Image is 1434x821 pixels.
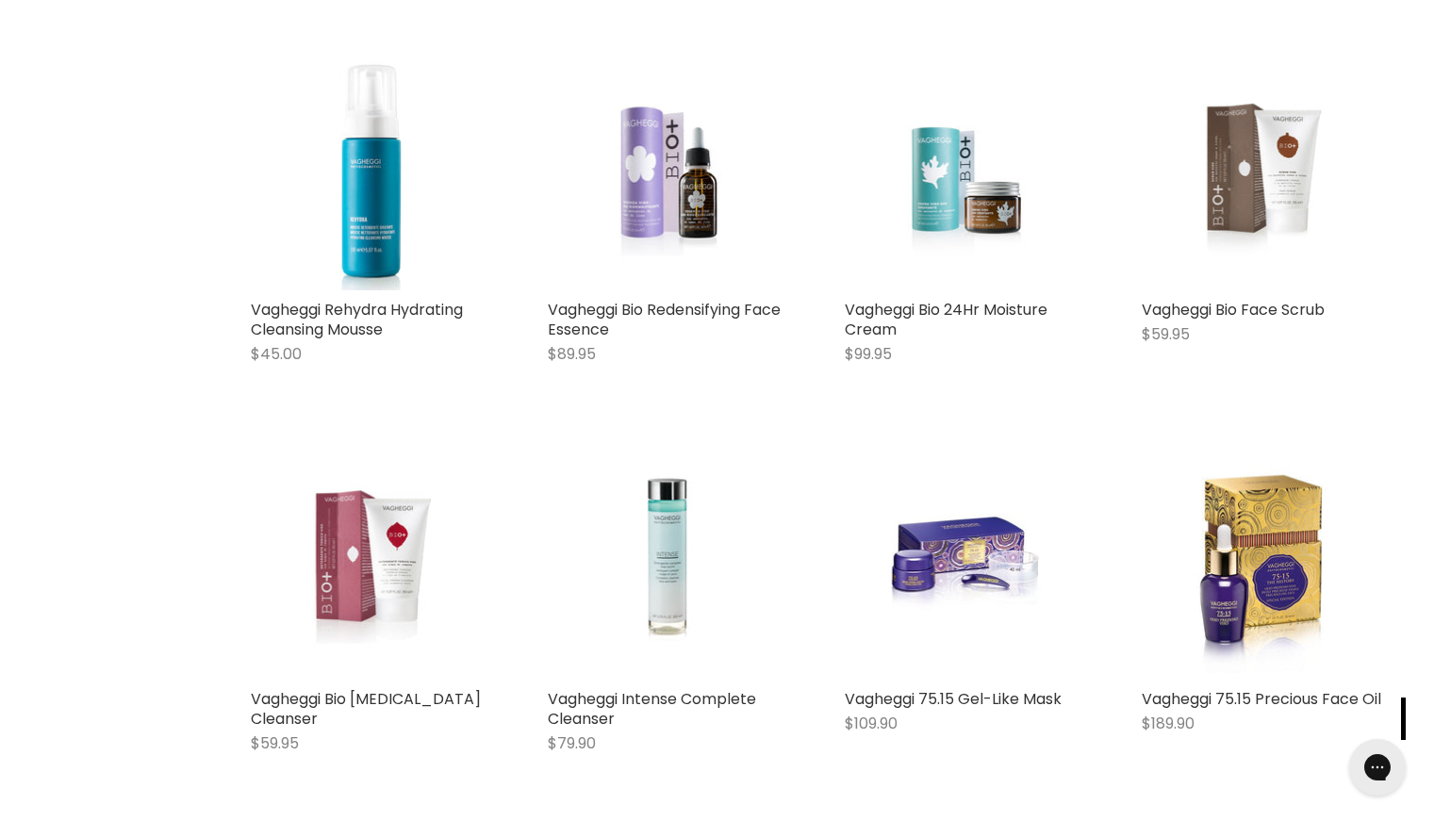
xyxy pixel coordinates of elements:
a: Vagheggi Bio Face Scrub [1142,50,1382,290]
a: Vagheggi Intense Complete Cleanser [548,688,756,730]
span: $89.95 [548,343,596,365]
a: Vagheggi Rehydra Hydrating Cleansing Mousse [251,299,463,340]
a: Vagheggi Bio [MEDICAL_DATA] Cleanser [251,688,481,730]
span: $79.90 [548,732,596,754]
a: Vagheggi 75.15 Precious Face Oil [1142,688,1381,710]
img: Vagheggi 75.15 Gel-Like Mask [884,439,1045,680]
span: $45.00 [251,343,302,365]
a: Vagheggi Bio 24Hr Moisture Cream [845,50,1085,290]
a: Vagheggi 75.15 Gel-Like Mask [845,439,1085,680]
img: Vagheggi Bio Face Scrub [1181,50,1342,290]
img: Vagheggi Bio Facial Toning Cleanser [290,439,451,680]
a: Vagheggi Bio 24Hr Moisture Cream [845,299,1047,340]
img: Vagheggi Intense Complete Cleanser [587,439,748,680]
span: $59.95 [1142,323,1190,345]
img: Vagheggi Rehydra Hydrating Cleansing Mousse [251,50,491,290]
a: Vagheggi Bio Redensifying Face Essence [548,299,781,340]
iframe: Gorgias live chat messenger [1340,732,1415,802]
a: Vagheggi Bio Face Scrub [1142,299,1325,320]
img: Vagheggi Bio Redensifying Face Essence [587,50,748,290]
img: Vagheggi 75.15 Precious Face Oil [1142,439,1382,680]
img: Vagheggi Bio 24Hr Moisture Cream [884,50,1045,290]
a: Vagheggi Intense Complete Cleanser [548,439,788,680]
span: $109.90 [845,713,898,734]
span: $59.95 [251,732,299,754]
a: Vagheggi Bio Facial Toning Cleanser [251,439,491,680]
a: Vagheggi 75.15 Gel-Like Mask [845,688,1062,710]
a: Vagheggi Bio Redensifying Face Essence [548,50,788,290]
span: $189.90 [1142,713,1195,734]
span: $99.95 [845,343,892,365]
